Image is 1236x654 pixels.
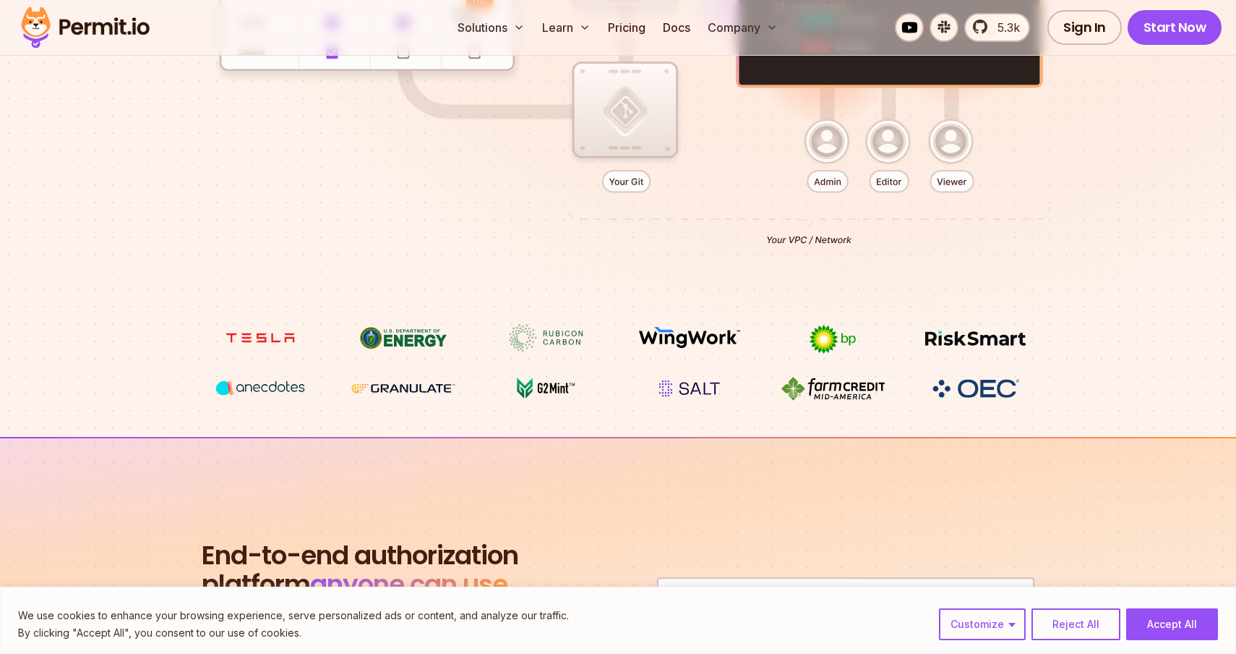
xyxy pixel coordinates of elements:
img: US department of energy [349,324,458,352]
img: Farm Credit [778,375,887,402]
img: G2mint [492,375,601,402]
a: Pricing [602,13,651,42]
button: Reject All [1031,608,1120,640]
h2: platform [202,541,518,599]
a: Start Now [1128,10,1222,45]
img: Rubicon [492,324,601,352]
a: 5.3k [964,13,1030,42]
img: OEC [930,377,1022,400]
button: Company [702,13,784,42]
span: 5.3k [989,19,1020,36]
img: Risksmart [922,324,1030,352]
span: End-to-end authorization [202,541,518,570]
button: Solutions [452,13,531,42]
p: By clicking "Accept All", you consent to our use of cookies. [18,624,569,642]
img: Granulate [349,375,458,402]
a: Sign In [1047,10,1122,45]
a: Docs [657,13,696,42]
img: Permit logo [14,3,156,52]
img: Wingwork [635,324,744,352]
img: tesla [206,324,314,352]
button: Customize [939,608,1026,640]
span: anyone can use [310,566,507,603]
img: bp [778,324,887,354]
p: We use cookies to enhance your browsing experience, serve personalized ads or content, and analyz... [18,607,569,624]
img: vega [206,375,314,402]
button: Learn [536,13,596,42]
button: Accept All [1126,608,1218,640]
img: salt [635,375,744,402]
